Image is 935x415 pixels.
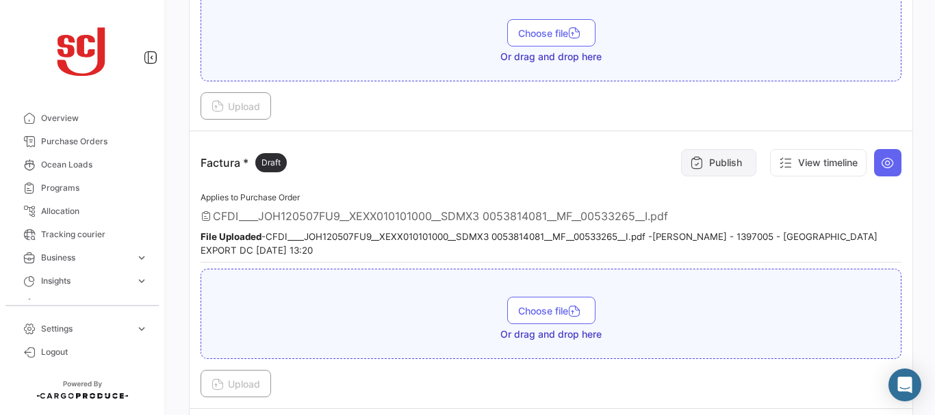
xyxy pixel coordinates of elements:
[201,231,878,256] small: - CFDI____JOH120507FU9__XEXX010101000__SDMX3 0053814081__MF__00533265__I.pdf - [PERSON_NAME] - 13...
[518,27,585,39] span: Choose file
[11,293,153,316] a: Carbon Footprint
[11,200,153,223] a: Allocation
[136,323,148,335] span: expand_more
[11,176,153,200] a: Programs
[41,228,148,241] span: Tracking courier
[213,209,668,223] span: CFDI____JOH120507FU9__XEXX010101000__SDMX3 0053814081__MF__00533265__I.pdf
[500,50,602,64] span: Or drag and drop here
[500,327,602,341] span: Or drag and drop here
[41,112,148,124] span: Overview
[212,101,260,112] span: Upload
[41,205,148,217] span: Allocation
[212,378,260,390] span: Upload
[11,130,153,153] a: Purchase Orders
[41,252,130,264] span: Business
[888,369,921,401] div: Abrir Intercom Messenger
[41,159,148,171] span: Ocean Loads
[201,153,287,172] p: Factura *
[201,370,271,397] button: Upload
[41,275,130,287] span: Insights
[41,346,148,358] span: Logout
[261,157,281,169] span: Draft
[770,149,867,176] button: View timeline
[11,153,153,176] a: Ocean Loads
[11,107,153,130] a: Overview
[201,92,271,120] button: Upload
[136,252,148,264] span: expand_more
[507,19,595,46] button: Choose file
[507,297,595,324] button: Choose file
[201,231,261,242] b: File Uploaded
[136,275,148,287] span: expand_more
[41,182,148,194] span: Programs
[41,298,148,310] span: Carbon Footprint
[518,305,585,317] span: Choose file
[11,223,153,246] a: Tracking courier
[48,16,116,85] img: scj_logo1.svg
[681,149,756,176] button: Publish
[41,135,148,148] span: Purchase Orders
[201,192,300,202] span: Applies to Purchase Order
[41,323,130,335] span: Settings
